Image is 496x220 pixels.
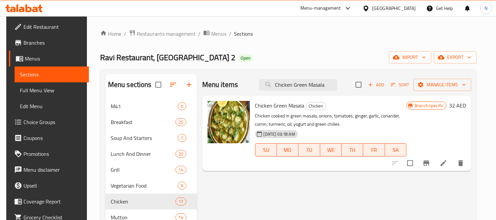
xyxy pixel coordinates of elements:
[363,143,385,156] button: FR
[175,198,186,205] div: items
[137,30,196,38] span: Restaurants management
[111,118,176,126] span: Breakfast
[9,35,89,51] a: Branches
[342,143,363,156] button: TH
[412,103,446,109] span: Branch specific
[439,53,471,62] span: export
[129,29,196,38] a: Restaurants management
[259,79,337,91] input: search
[344,145,361,155] span: TH
[105,146,197,162] div: Lunch And Dinner20
[23,118,84,126] span: Choice Groups
[323,145,339,155] span: WE
[105,114,197,130] div: Breakfast25
[9,19,89,35] a: Edit Restaurant
[388,145,404,155] span: SA
[208,101,250,143] img: Chicken Green Masala
[211,30,226,38] span: Menus
[23,150,84,158] span: Promotions
[178,134,186,142] div: items
[202,80,238,90] h2: Menu items
[203,29,226,38] a: Menus
[352,78,365,92] span: Select section
[111,134,178,142] span: Soup And Starters
[176,119,186,125] span: 25
[255,101,305,110] span: Chicken Green Masala
[181,77,197,93] button: Add section
[298,143,320,156] button: TU
[234,30,253,38] span: Sections
[389,80,411,90] button: Sort
[419,81,466,89] span: Manage items
[9,114,89,130] a: Choice Groups
[178,182,186,190] div: items
[105,194,197,209] div: Chicken17
[105,162,197,178] div: Grill14
[178,103,186,110] span: 0
[9,146,89,162] a: Promotions
[20,86,84,94] span: Full Menu View
[20,102,84,110] span: Edit Menu
[108,80,152,90] h2: Menu sections
[389,51,431,64] button: import
[258,145,274,155] span: SU
[105,130,197,146] div: Soup And Starters7
[403,156,417,170] span: Select to update
[100,30,121,38] a: Home
[15,82,89,98] a: Full Menu View
[111,150,176,158] span: Lunch And Dinner
[23,23,84,31] span: Edit Restaurant
[394,53,426,62] span: import
[365,80,387,90] button: Add
[229,30,231,38] li: /
[418,155,434,171] button: Branch-specific-item
[25,55,84,63] span: Menus
[176,151,186,157] span: 20
[301,145,317,155] span: TU
[165,77,181,93] span: Sort sections
[111,182,178,190] span: Vegetarian Food
[178,135,186,141] span: 7
[105,98,197,114] div: M410
[20,70,84,78] span: Sections
[111,166,176,174] span: Grill
[198,30,201,38] li: /
[449,101,466,110] h6: 32 AED
[367,81,385,89] span: Add
[453,155,469,171] button: delete
[261,131,298,137] span: [DATE] 03:18 AM
[9,178,89,194] a: Upsell
[366,145,382,155] span: FR
[320,143,342,156] button: WE
[175,150,186,158] div: items
[111,102,178,110] span: M41
[105,178,197,194] div: Vegetarian Food9
[238,54,253,62] div: Open
[255,112,406,128] p: Chicken cooked in green masala, onions, tomatoes, ginger, garlic, coriander, cumin, turmeric, oil...
[23,166,84,174] span: Menu disclaimer
[178,183,186,189] span: 9
[413,79,471,91] button: Manage items
[176,198,186,205] span: 17
[175,118,186,126] div: items
[300,4,341,12] div: Menu-management
[100,29,477,38] nav: breadcrumb
[23,134,84,142] span: Coupons
[178,102,186,110] div: items
[306,102,326,110] span: Chicken
[365,80,387,90] span: Add item
[23,198,84,205] span: Coverage Report
[372,5,416,12] div: [GEOGRAPHIC_DATA]
[434,51,477,64] button: export
[176,167,186,173] span: 14
[111,198,176,205] span: Chicken
[15,66,89,82] a: Sections
[391,81,409,89] span: Sort
[23,39,84,47] span: Branches
[385,143,406,156] button: SA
